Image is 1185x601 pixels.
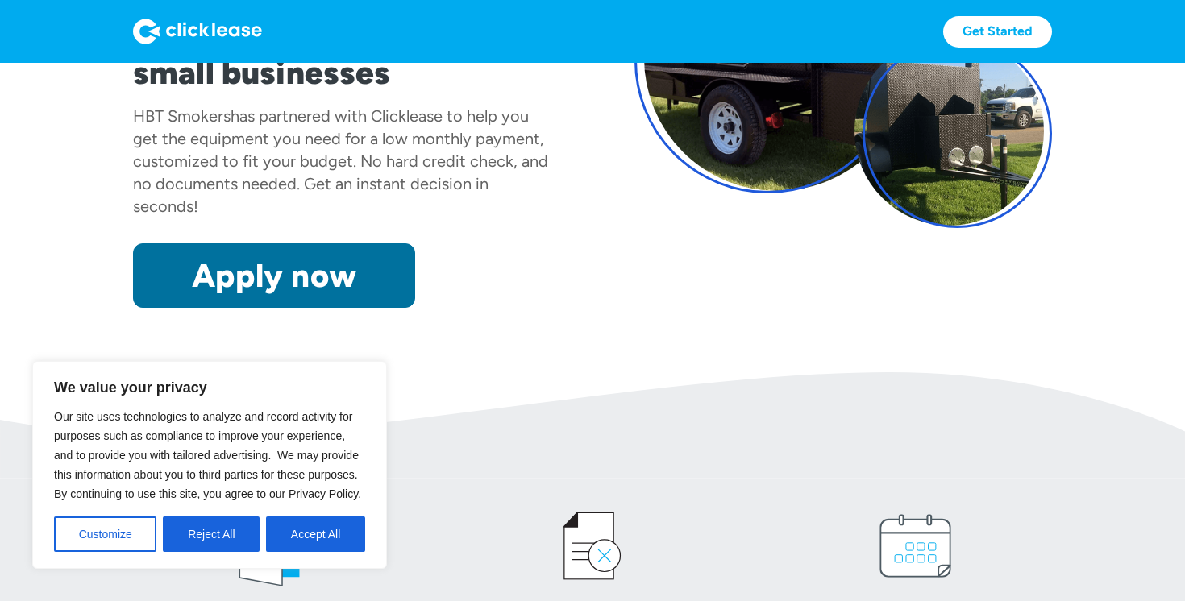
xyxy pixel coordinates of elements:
img: credit icon [544,498,641,595]
button: Accept All [266,516,365,552]
a: Apply now [133,243,415,308]
div: has partnered with Clicklease to help you get the equipment you need for a low monthly payment, c... [133,106,548,216]
button: Reject All [163,516,260,552]
button: Customize [54,516,156,552]
a: Get Started [943,16,1052,48]
p: We value your privacy [54,378,365,397]
div: HBT Smokers [133,106,231,126]
img: Logo [133,19,262,44]
div: We value your privacy [32,361,387,569]
span: Our site uses technologies to analyze and record activity for purposes such as compliance to impr... [54,410,361,500]
img: calendar icon [867,498,964,595]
